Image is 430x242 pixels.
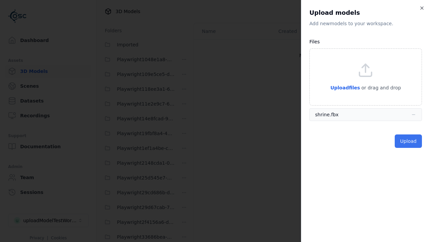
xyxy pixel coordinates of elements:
[309,8,422,17] h2: Upload models
[360,84,401,92] p: or drag and drop
[395,134,422,148] button: Upload
[330,85,360,90] span: Upload files
[315,111,339,118] div: shrine.fbx
[309,20,422,27] p: Add new model s to your workspace.
[309,39,320,44] label: Files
